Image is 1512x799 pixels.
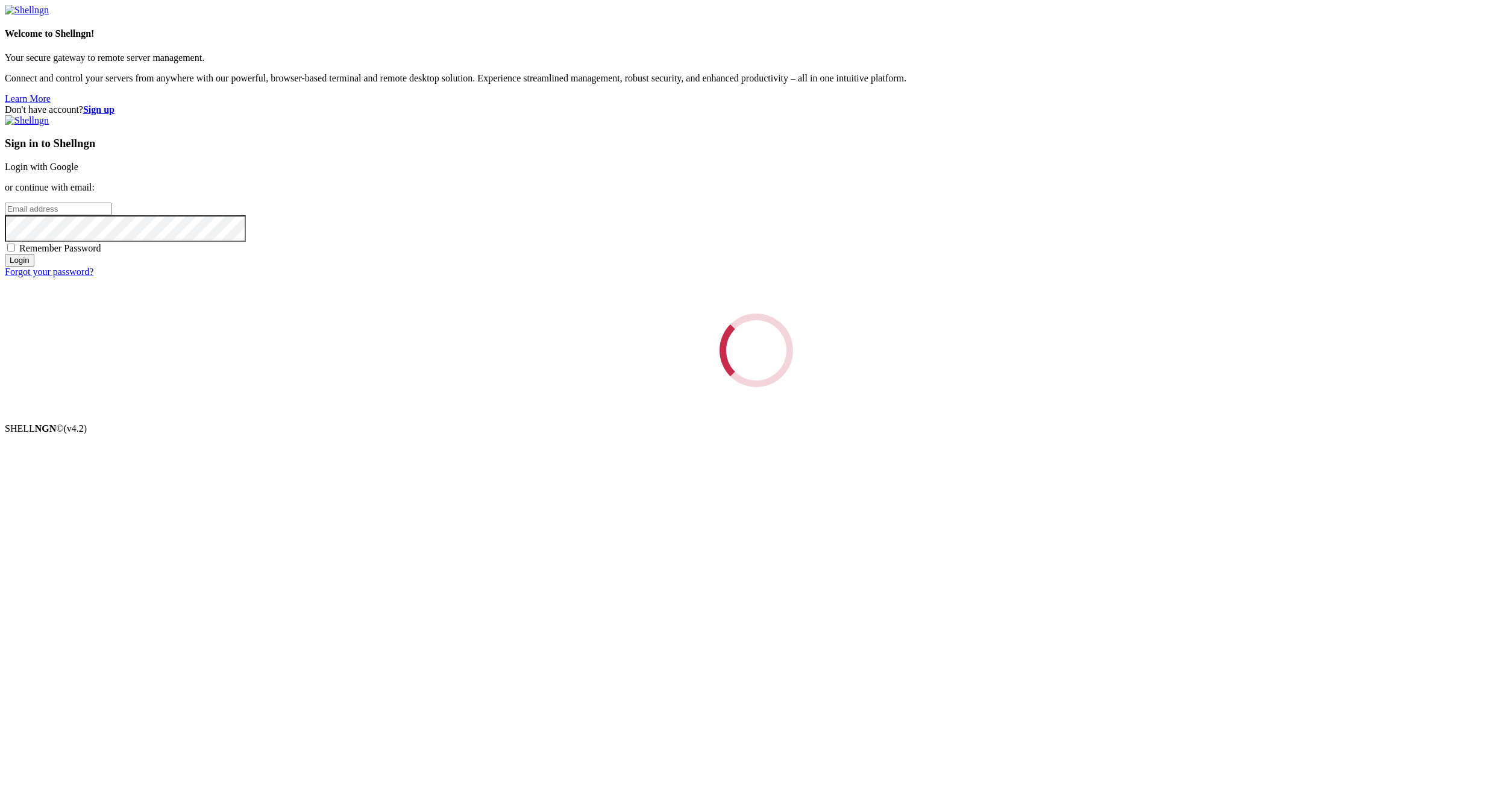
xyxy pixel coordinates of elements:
[5,93,51,104] a: Learn More
[5,28,1507,39] h4: Welcome to Shellngn!
[5,162,78,172] a: Login with Google
[5,52,1507,63] p: Your secure gateway to remote server management.
[5,182,1507,193] p: or continue with email:
[5,104,1507,115] div: Don't have account?
[7,244,15,251] input: Remember Password
[64,423,87,434] span: 4.2.0
[83,104,114,115] a: Sign up
[35,423,57,434] b: NGN
[5,73,1507,84] p: Connect and control your servers from anywhere with our powerful, browser-based terminal and remo...
[19,243,101,253] span: Remember Password
[5,115,49,126] img: Shellngn
[5,267,93,277] a: Forgot your password?
[711,305,801,396] div: Loading...
[5,423,87,434] span: SHELL ©
[5,137,1507,150] h3: Sign in to Shellngn
[5,5,49,16] img: Shellngn
[5,254,34,267] input: Login
[5,203,111,215] input: Email address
